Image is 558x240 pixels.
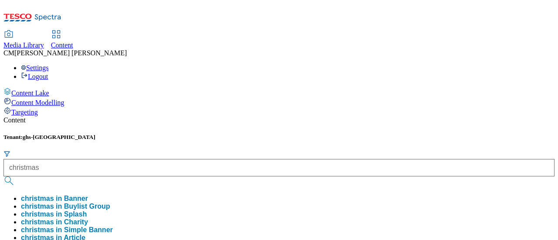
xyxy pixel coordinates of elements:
a: Logout [21,73,48,80]
button: christmas in Buylist Group [21,203,110,210]
button: christmas in Splash [21,210,87,218]
button: christmas in Charity [21,218,88,226]
span: ghs-[GEOGRAPHIC_DATA] [23,134,95,140]
button: christmas in Banner [21,195,88,203]
span: Media Library [3,41,44,49]
span: Charity [64,218,88,226]
span: Content Modelling [11,99,64,106]
span: CM [3,49,14,57]
span: Content Lake [11,89,49,97]
svg: Search Filters [3,150,10,157]
a: Settings [21,64,49,71]
span: Targeting [11,108,38,116]
span: [PERSON_NAME] [PERSON_NAME] [14,49,127,57]
div: christmas in [21,203,110,210]
span: Content [51,41,73,49]
h5: Tenant: [3,134,555,141]
div: christmas in [21,218,88,226]
div: Content [3,116,555,124]
button: christmas in Simple Banner [21,226,113,234]
input: Search [3,159,555,176]
span: Buylist Group [64,203,110,210]
a: Targeting [3,107,555,116]
a: Content Lake [3,88,555,97]
a: Content [51,31,73,49]
a: Media Library [3,31,44,49]
a: Content Modelling [3,97,555,107]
